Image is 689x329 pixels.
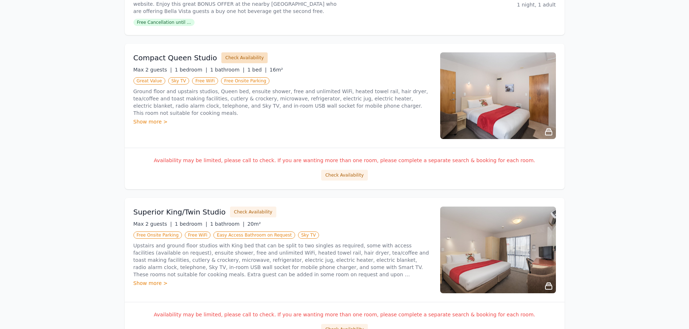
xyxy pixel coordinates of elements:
[192,77,218,85] span: Free WiFi
[247,67,267,73] span: 1 bed |
[247,221,261,227] span: 20m²
[213,231,295,239] span: Easy Access Bathroom on Request
[455,1,556,8] p: 1 night, 1 adult
[133,311,556,318] p: Availability may be limited, please call to check. If you are wanting more than one room, please ...
[133,88,431,117] p: Ground floor and upstairs studios, Queen bed, ensuite shower, free and unlimited WiFi, heated tow...
[175,221,207,227] span: 1 bedroom |
[175,67,207,73] span: 1 bedroom |
[168,77,190,85] span: Sky TV
[269,67,283,73] span: 16m²
[230,207,276,217] button: Check Availability
[185,231,211,239] span: Free WiFi
[133,53,217,63] h3: Compact Queen Studio
[321,170,367,181] button: Check Availability
[210,67,244,73] span: 1 bathroom |
[133,19,195,26] span: Free Cancellation until ...
[133,242,431,278] p: Upstairs and ground floor studios with King bed that can be split to two singles as required, som...
[133,118,431,125] div: Show more >
[133,280,431,287] div: Show more >
[298,231,319,239] span: Sky TV
[133,221,172,227] span: Max 2 guests |
[133,231,182,239] span: Free Onsite Parking
[210,221,244,227] span: 1 bathroom |
[133,67,172,73] span: Max 2 guests |
[221,52,268,63] button: Check Availability
[133,77,165,85] span: Great Value
[133,207,226,217] h3: Superior King/Twin Studio
[221,77,269,85] span: Free Onsite Parking
[133,157,556,164] p: Availability may be limited, please call to check. If you are wanting more than one room, please ...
